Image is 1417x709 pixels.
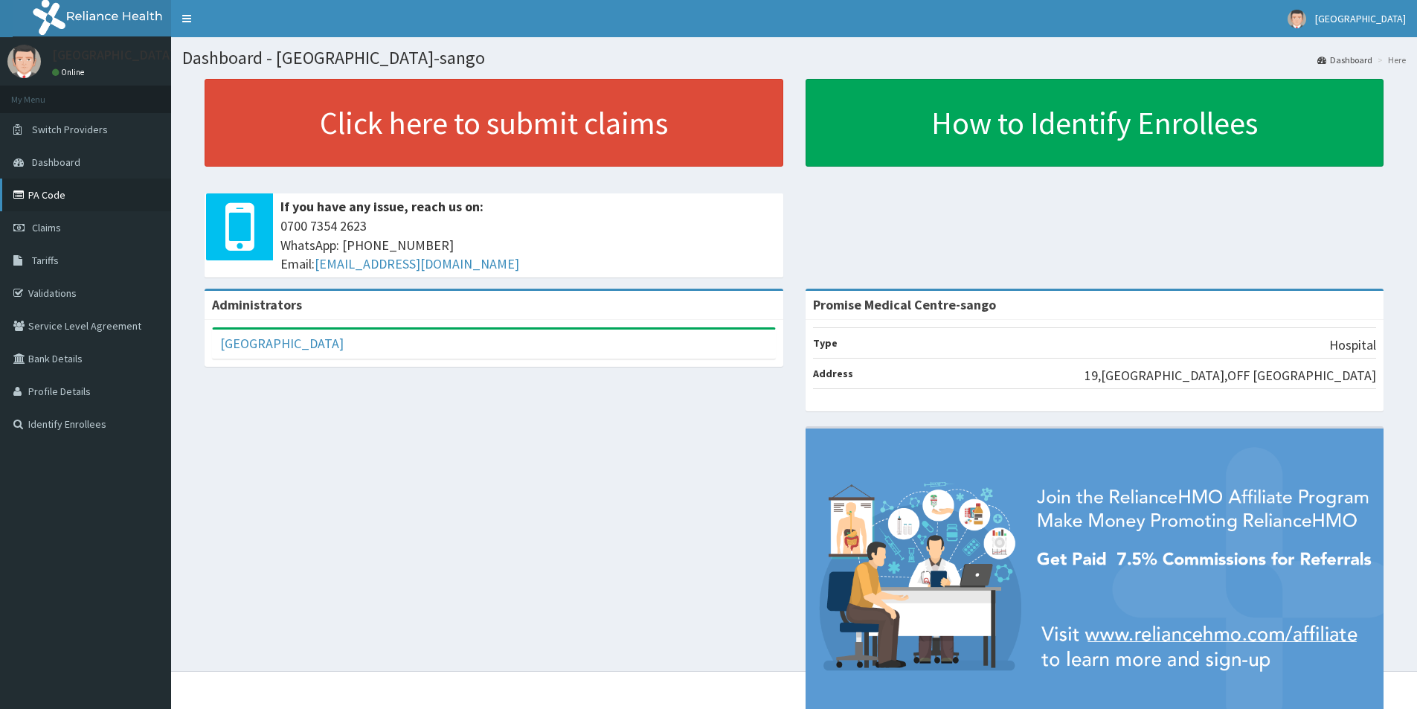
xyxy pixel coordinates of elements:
[7,45,41,78] img: User Image
[280,198,483,215] b: If you have any issue, reach us on:
[32,155,80,169] span: Dashboard
[212,296,302,313] b: Administrators
[1317,54,1372,66] a: Dashboard
[182,48,1406,68] h1: Dashboard - [GEOGRAPHIC_DATA]-sango
[220,335,344,352] a: [GEOGRAPHIC_DATA]
[52,48,175,62] p: [GEOGRAPHIC_DATA]
[32,254,59,267] span: Tariffs
[205,79,783,167] a: Click here to submit claims
[1315,12,1406,25] span: [GEOGRAPHIC_DATA]
[32,221,61,234] span: Claims
[813,367,853,380] b: Address
[280,216,776,274] span: 0700 7354 2623 WhatsApp: [PHONE_NUMBER] Email:
[1085,366,1376,385] p: 19,[GEOGRAPHIC_DATA],OFF [GEOGRAPHIC_DATA]
[315,255,519,272] a: [EMAIL_ADDRESS][DOMAIN_NAME]
[32,123,108,136] span: Switch Providers
[1374,54,1406,66] li: Here
[52,67,88,77] a: Online
[1329,336,1376,355] p: Hospital
[806,79,1384,167] a: How to Identify Enrollees
[813,296,996,313] strong: Promise Medical Centre-sango
[813,336,838,350] b: Type
[1288,10,1306,28] img: User Image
